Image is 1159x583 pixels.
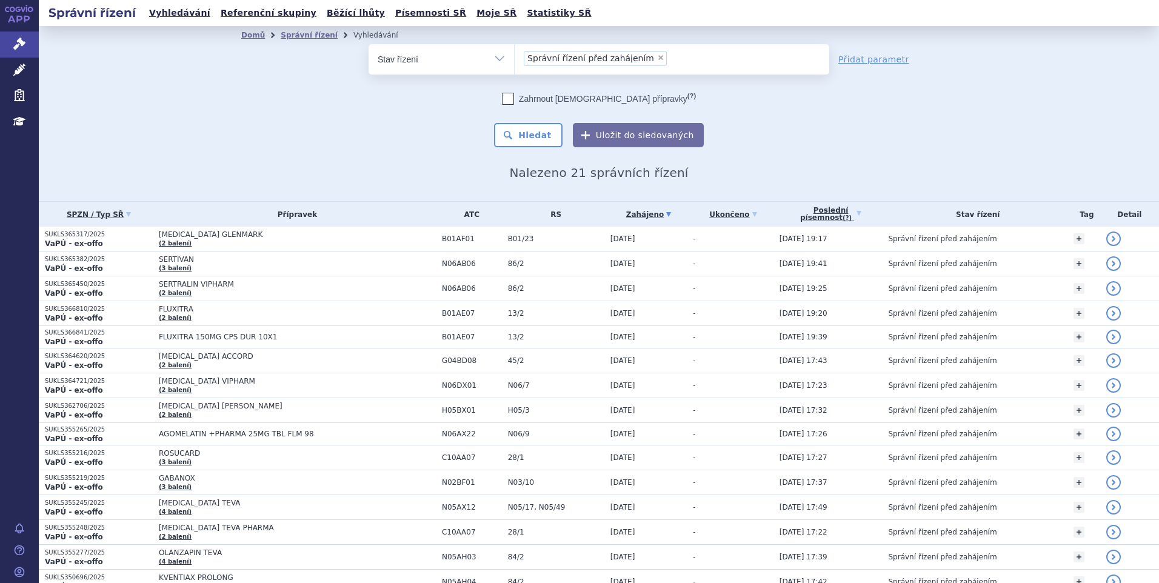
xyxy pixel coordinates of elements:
th: Tag [1067,202,1100,227]
strong: VaPÚ - ex-offo [45,533,103,541]
a: Ukončeno [693,206,773,223]
strong: VaPÚ - ex-offo [45,386,103,395]
span: C10AA07 [442,528,502,536]
p: SUKLS350696/2025 [45,573,153,582]
span: [DATE] 19:17 [780,235,827,243]
p: SUKLS365450/2025 [45,280,153,288]
h2: Správní řízení [39,4,145,21]
a: detail [1106,427,1121,441]
span: [DATE] 19:25 [780,284,827,293]
th: RS [502,202,604,227]
span: [DATE] [610,430,635,438]
span: N03/10 [508,478,604,487]
a: (2 balení) [159,362,192,368]
a: + [1074,527,1084,538]
a: + [1074,502,1084,513]
input: Správní řízení před zahájením [670,50,677,65]
span: - [693,333,695,341]
strong: VaPÚ - ex-offo [45,435,103,443]
span: 13/2 [508,333,604,341]
span: OLANZAPIN TEVA [159,548,436,557]
span: - [693,453,695,462]
a: detail [1106,306,1121,321]
a: + [1074,283,1084,294]
a: detail [1106,550,1121,564]
span: N06AB06 [442,259,502,268]
p: SUKLS355265/2025 [45,425,153,434]
a: detail [1106,475,1121,490]
span: - [693,235,695,243]
a: detail [1106,378,1121,393]
a: detail [1106,353,1121,368]
span: [DATE] 17:49 [780,503,827,511]
strong: VaPÚ - ex-offo [45,239,103,248]
span: - [693,284,695,293]
span: G04BD08 [442,356,502,365]
span: [DATE] 19:41 [780,259,827,268]
p: SUKLS366841/2025 [45,328,153,337]
span: [DATE] 17:27 [780,453,827,462]
span: [MEDICAL_DATA] TEVA PHARMA [159,524,436,532]
th: ATC [436,202,502,227]
span: [DATE] 17:39 [780,553,827,561]
p: SUKLS364721/2025 [45,377,153,385]
span: [DATE] [610,235,635,243]
strong: VaPÚ - ex-offo [45,558,103,566]
a: Písemnosti SŘ [392,5,470,21]
span: [DATE] 19:20 [780,309,827,318]
a: Běžící lhůty [323,5,389,21]
a: (3 balení) [159,265,192,272]
span: [DATE] [610,406,635,415]
span: - [693,430,695,438]
span: [DATE] [610,333,635,341]
span: - [693,528,695,536]
label: Zahrnout [DEMOGRAPHIC_DATA] přípravky [502,93,696,105]
a: Vyhledávání [145,5,214,21]
button: Hledat [494,123,563,147]
a: + [1074,331,1084,342]
span: [DATE] 17:37 [780,478,827,487]
span: [DATE] [610,453,635,462]
a: (2 balení) [159,315,192,321]
span: 45/2 [508,356,604,365]
span: - [693,503,695,511]
a: (2 balení) [159,387,192,393]
a: + [1074,452,1084,463]
a: + [1074,477,1084,488]
a: (4 balení) [159,558,192,565]
a: (3 balení) [159,459,192,465]
strong: VaPÚ - ex-offo [45,508,103,516]
span: × [657,54,664,61]
p: SUKLS366810/2025 [45,305,153,313]
span: - [693,356,695,365]
a: detail [1106,232,1121,246]
span: Správní řízení před zahájením [888,478,997,487]
th: Detail [1100,202,1159,227]
span: Nalezeno 21 správních řízení [509,165,688,180]
span: SERTRALIN VIPHARM [159,280,436,288]
span: Správní řízení před zahájením [888,381,997,390]
span: [DATE] [610,553,635,561]
a: (2 balení) [159,533,192,540]
span: Správní řízení před zahájením [888,333,997,341]
a: + [1074,551,1084,562]
a: + [1074,428,1084,439]
span: [DATE] [610,528,635,536]
button: Uložit do sledovaných [573,123,704,147]
span: [DATE] 17:26 [780,430,827,438]
span: N06DX01 [442,381,502,390]
th: Stav řízení [882,202,1067,227]
a: Správní řízení [281,31,338,39]
span: GABANOX [159,474,436,482]
p: SUKLS364620/2025 [45,352,153,361]
a: Zahájeno [610,206,687,223]
a: + [1074,405,1084,416]
span: [MEDICAL_DATA] [PERSON_NAME] [159,402,436,410]
a: + [1074,355,1084,366]
span: B01/23 [508,235,604,243]
span: Správní řízení před zahájením [888,503,997,511]
span: N06/9 [508,430,604,438]
span: Správní řízení před zahájením [888,309,997,318]
span: N06AB06 [442,284,502,293]
span: Správní řízení před zahájením [888,430,997,438]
